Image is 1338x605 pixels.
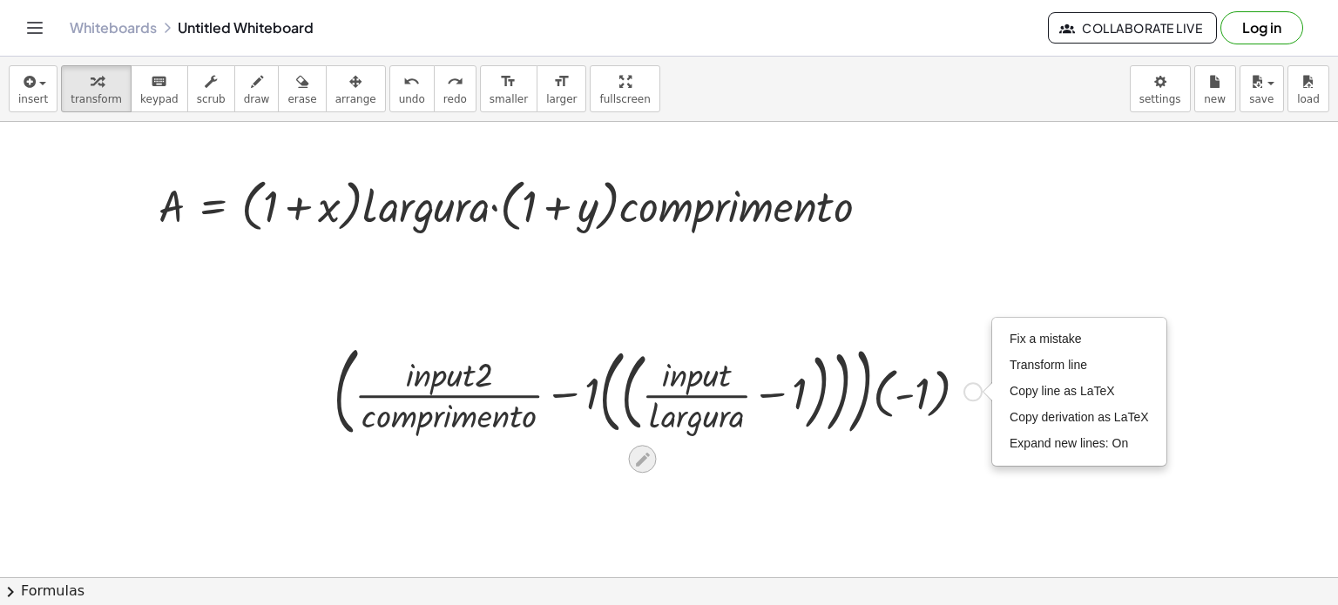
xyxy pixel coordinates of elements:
span: keypad [140,93,179,105]
span: Expand new lines: On [1010,436,1128,450]
button: redoredo [434,65,476,112]
span: Transform line [1010,358,1087,372]
button: transform [61,65,132,112]
span: erase [287,93,316,105]
span: undo [399,93,425,105]
span: transform [71,93,122,105]
button: Log in [1220,11,1303,44]
button: Toggle navigation [21,14,49,42]
span: fullscreen [599,93,650,105]
button: insert [9,65,57,112]
span: insert [18,93,48,105]
button: fullscreen [590,65,659,112]
button: new [1194,65,1236,112]
span: load [1297,93,1320,105]
button: draw [234,65,280,112]
span: Collaborate Live [1063,20,1202,36]
span: Fix a mistake [1010,332,1081,346]
button: settings [1130,65,1191,112]
button: keyboardkeypad [131,65,188,112]
button: erase [278,65,326,112]
span: scrub [197,93,226,105]
span: redo [443,93,467,105]
button: save [1240,65,1284,112]
i: format_size [553,71,570,92]
button: scrub [187,65,235,112]
span: Copy derivation as LaTeX [1010,410,1149,424]
i: redo [447,71,463,92]
i: keyboard [151,71,167,92]
i: undo [403,71,420,92]
a: Whiteboards [70,19,157,37]
span: Copy line as LaTeX [1010,384,1115,398]
span: save [1249,93,1274,105]
span: new [1204,93,1226,105]
button: format_sizelarger [537,65,586,112]
div: Edit math [629,445,657,473]
button: format_sizesmaller [480,65,537,112]
button: undoundo [389,65,435,112]
span: larger [546,93,577,105]
i: format_size [500,71,517,92]
span: arrange [335,93,376,105]
span: draw [244,93,270,105]
span: smaller [490,93,528,105]
button: Collaborate Live [1048,12,1217,44]
span: settings [1139,93,1181,105]
button: load [1287,65,1329,112]
button: arrange [326,65,386,112]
